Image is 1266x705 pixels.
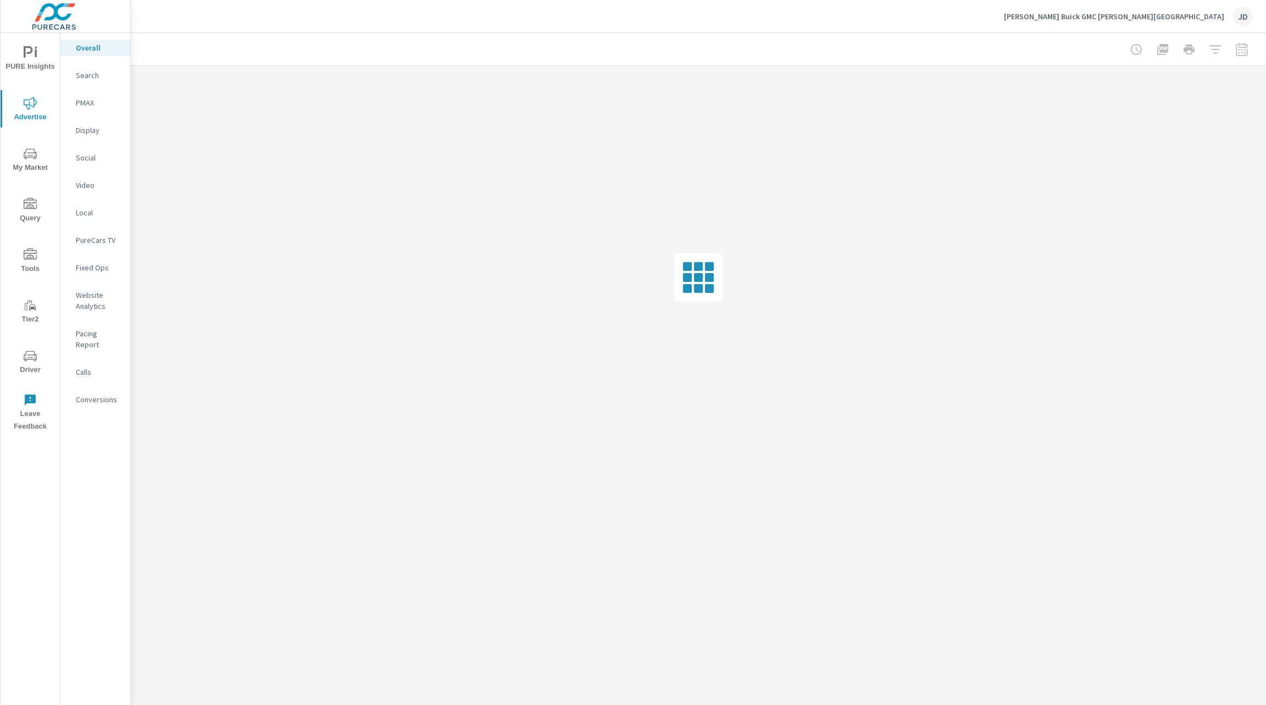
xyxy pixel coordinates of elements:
[76,152,121,163] p: Social
[4,198,57,225] span: Query
[76,180,121,191] p: Video
[60,204,130,221] div: Local
[60,391,130,408] div: Conversions
[4,97,57,124] span: Advertise
[4,46,57,73] span: PURE Insights
[76,235,121,246] p: PureCars TV
[76,70,121,81] p: Search
[60,287,130,314] div: Website Analytics
[60,149,130,166] div: Social
[76,97,121,108] p: PMAX
[76,125,121,136] p: Display
[60,40,130,56] div: Overall
[60,95,130,111] div: PMAX
[76,290,121,312] p: Website Analytics
[4,393,57,433] span: Leave Feedback
[76,207,121,218] p: Local
[60,67,130,84] div: Search
[4,349,57,376] span: Driver
[76,394,121,405] p: Conversions
[4,147,57,174] span: My Market
[4,248,57,275] span: Tools
[1233,7,1253,26] div: JD
[76,328,121,350] p: Pacing Report
[4,299,57,326] span: Tier2
[60,364,130,380] div: Calls
[76,42,121,53] p: Overall
[76,367,121,378] p: Calls
[60,325,130,353] div: Pacing Report
[60,259,130,276] div: Fixed Ops
[60,232,130,248] div: PureCars TV
[1004,12,1224,21] p: [PERSON_NAME] Buick GMC [PERSON_NAME][GEOGRAPHIC_DATA]
[76,262,121,273] p: Fixed Ops
[60,177,130,193] div: Video
[60,122,130,138] div: Display
[1,33,60,437] div: nav menu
